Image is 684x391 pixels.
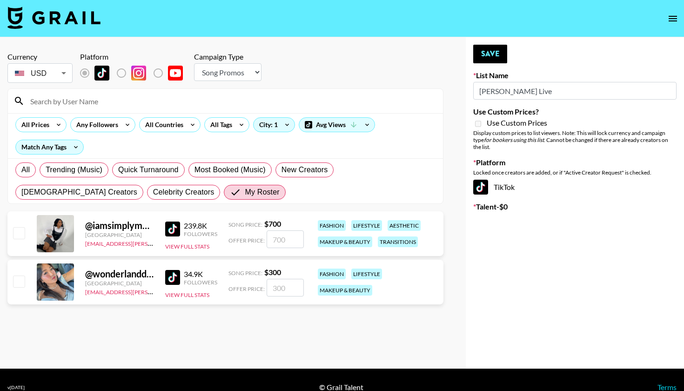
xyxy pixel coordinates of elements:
span: Offer Price: [228,237,265,244]
div: Followers [184,279,217,286]
span: Song Price: [228,270,262,276]
label: Talent - $ 0 [473,202,677,211]
div: TikTok [473,180,677,195]
div: transitions [378,236,418,247]
button: Save [473,45,507,63]
span: New Creators [282,164,328,175]
div: lifestyle [351,220,382,231]
span: [DEMOGRAPHIC_DATA] Creators [21,187,137,198]
img: Instagram [131,66,146,81]
div: makeup & beauty [318,236,372,247]
div: Any Followers [71,118,120,132]
label: Platform [473,158,677,167]
div: Currency [7,52,73,61]
button: View Full Stats [165,243,209,250]
span: All [21,164,30,175]
img: TikTok [165,222,180,236]
strong: $ 700 [264,219,281,228]
img: YouTube [168,66,183,81]
span: My Roster [245,187,279,198]
button: open drawer [664,9,682,28]
div: Match Any Tags [16,140,83,154]
span: Song Price: [228,221,262,228]
span: Offer Price: [228,285,265,292]
img: TikTok [94,66,109,81]
div: aesthetic [388,220,421,231]
div: fashion [318,220,346,231]
a: [EMAIL_ADDRESS][PERSON_NAME][DOMAIN_NAME] [85,287,223,296]
div: Campaign Type [194,52,262,61]
a: [EMAIL_ADDRESS][PERSON_NAME][DOMAIN_NAME] [85,238,223,247]
img: Grail Talent [7,7,101,29]
img: TikTok [473,180,488,195]
strong: $ 300 [264,268,281,276]
div: Display custom prices to list viewers. Note: This will lock currency and campaign type . Cannot b... [473,129,677,150]
div: All Prices [16,118,51,132]
span: Celebrity Creators [153,187,215,198]
span: Use Custom Prices [487,118,547,128]
div: Followers [184,230,217,237]
div: Platform [80,52,190,61]
span: Quick Turnaround [118,164,179,175]
div: [GEOGRAPHIC_DATA] [85,231,154,238]
div: USD [9,65,71,81]
img: TikTok [165,270,180,285]
div: makeup & beauty [318,285,372,296]
span: Most Booked (Music) [194,164,266,175]
div: All Countries [140,118,185,132]
div: Avg Views [299,118,375,132]
div: fashion [318,269,346,279]
input: 700 [267,230,304,248]
div: All Tags [205,118,234,132]
input: 300 [267,279,304,297]
div: City: 1 [254,118,295,132]
div: Locked once creators are added, or if "Active Creator Request" is checked. [473,169,677,176]
div: List locked to TikTok. [80,63,190,83]
div: @ iamsimplymorgan [85,220,154,231]
div: 34.9K [184,270,217,279]
button: View Full Stats [165,291,209,298]
div: @ wonderlanddiaryy [85,268,154,280]
label: Use Custom Prices? [473,107,677,116]
div: lifestyle [351,269,382,279]
em: for bookers using this list [484,136,544,143]
div: 239.8K [184,221,217,230]
div: v [DATE] [7,384,25,391]
input: Search by User Name [25,94,437,108]
span: Trending (Music) [46,164,102,175]
div: [GEOGRAPHIC_DATA] [85,280,154,287]
label: List Name [473,71,677,80]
